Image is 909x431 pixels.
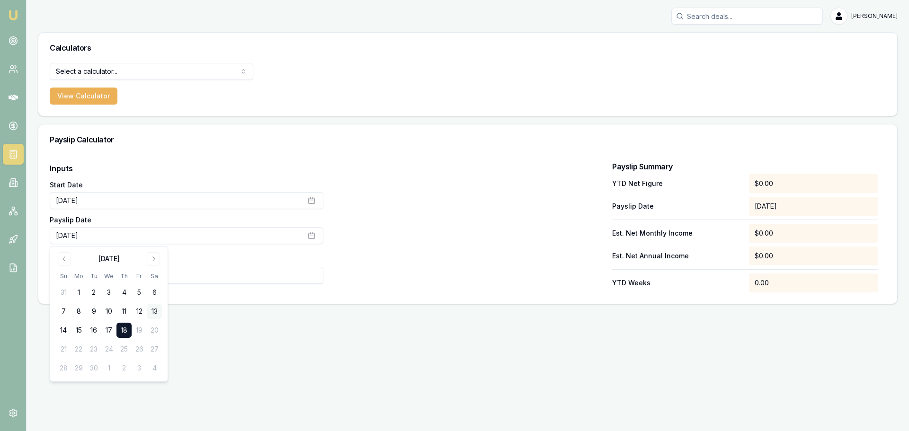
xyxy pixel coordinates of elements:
div: [DATE] [749,197,878,216]
div: [DATE] [98,254,120,264]
button: Go to next month [147,252,160,265]
button: 6 [147,285,162,300]
button: 12 [132,304,147,319]
input: 0.00 [50,267,323,284]
button: 3 [101,285,116,300]
button: 4 [116,285,132,300]
button: 8 [71,304,86,319]
th: Sunday [56,271,71,281]
h3: Payslip Summary [612,163,878,170]
button: Go to previous month [58,252,71,265]
div: $0.00 [749,224,878,243]
label: Payslip Date [50,217,323,223]
th: Thursday [116,271,132,281]
button: 11 [116,304,132,319]
p: YTD Weeks [612,278,741,288]
button: 1 [71,285,86,300]
p: Est. Net Monthly Income [612,229,741,238]
button: 18 [116,323,132,338]
img: emu-icon-u.png [8,9,19,21]
input: Search deals [671,8,823,25]
button: [DATE] [50,192,323,209]
th: Tuesday [86,271,101,281]
th: Wednesday [101,271,116,281]
button: 10 [101,304,116,319]
button: 16 [86,323,101,338]
h3: Calculators [50,44,886,52]
h3: Payslip Calculator [50,136,886,143]
button: 14 [56,323,71,338]
p: YTD Net Figure [612,179,741,188]
th: Friday [132,271,147,281]
p: Payslip Date [612,202,741,211]
button: 7 [56,304,71,319]
p: Est. Net Annual Income [612,251,741,261]
button: 31 [56,285,71,300]
button: 13 [147,304,162,319]
button: 9 [86,304,101,319]
label: Start Date [50,182,323,188]
div: $0.00 [749,246,878,265]
span: [PERSON_NAME] [851,12,898,20]
button: 17 [101,323,116,338]
button: 15 [71,323,86,338]
div: 0.00 [749,273,878,292]
div: $0.00 [749,174,878,193]
button: View Calculator [50,88,117,105]
button: 2 [86,285,101,300]
th: Saturday [147,271,162,281]
label: Inputs [50,163,323,174]
button: 5 [132,285,147,300]
button: [DATE] [50,227,323,244]
th: Monday [71,271,86,281]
